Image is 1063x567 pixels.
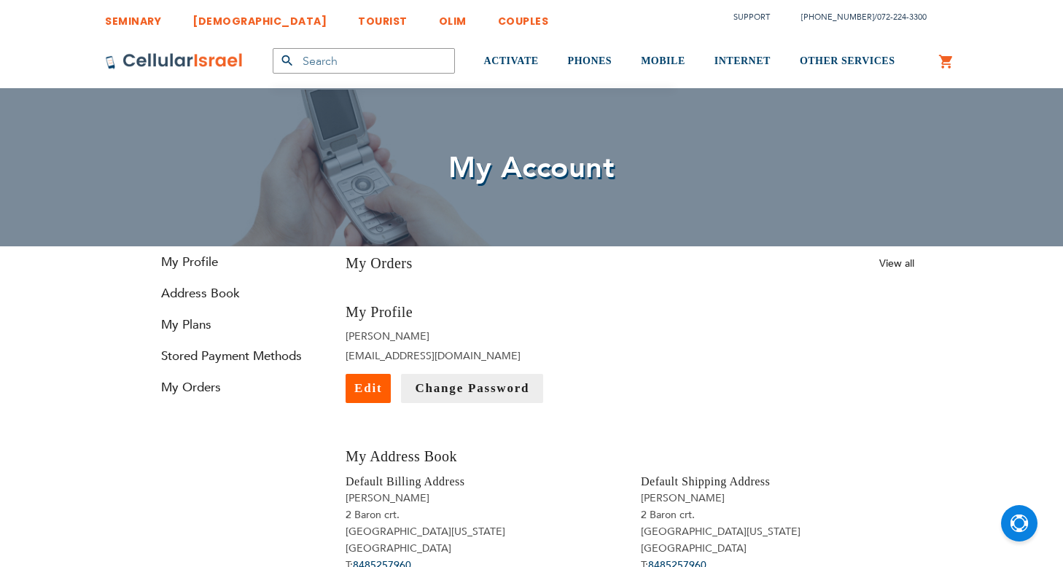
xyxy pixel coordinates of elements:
[401,374,543,403] a: Change Password
[800,55,895,66] span: OTHER SERVICES
[149,348,324,364] a: Stored Payment Methods
[484,55,539,66] span: ACTIVATE
[346,374,391,403] a: Edit
[149,316,324,333] a: My Plans
[354,381,382,395] span: Edit
[877,12,927,23] a: 072-224-3300
[641,34,685,89] a: MOBILE
[439,4,467,31] a: OLIM
[346,349,619,363] li: [EMAIL_ADDRESS][DOMAIN_NAME]
[149,254,324,270] a: My Profile
[346,254,413,273] h3: My Orders
[273,48,455,74] input: Search
[714,55,771,66] span: INTERNET
[105,52,244,70] img: Cellular Israel Logo
[879,257,914,270] a: View all
[346,448,457,464] span: My Address Book
[484,34,539,89] a: ACTIVATE
[346,329,619,343] li: [PERSON_NAME]
[801,12,874,23] a: [PHONE_NUMBER]
[149,285,324,302] a: Address Book
[800,34,895,89] a: OTHER SERVICES
[568,34,612,89] a: PHONES
[105,4,161,31] a: SEMINARY
[358,4,408,31] a: TOURIST
[714,34,771,89] a: INTERNET
[346,474,619,490] h4: Default Billing Address
[641,55,685,66] span: MOBILE
[787,7,927,28] li: /
[733,12,770,23] a: Support
[346,302,619,322] h3: My Profile
[448,148,615,188] span: My Account
[192,4,327,31] a: [DEMOGRAPHIC_DATA]
[498,4,549,31] a: COUPLES
[641,474,914,490] h4: Default Shipping Address
[149,379,324,396] a: My Orders
[568,55,612,66] span: PHONES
